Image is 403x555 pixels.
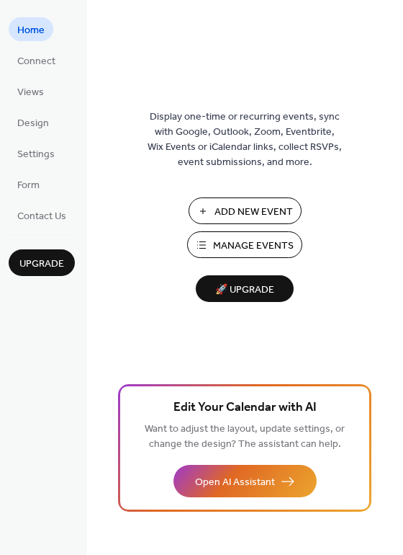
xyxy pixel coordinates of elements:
[196,275,294,302] button: 🚀 Upgrade
[145,419,345,454] span: Want to adjust the layout, update settings, or change the design? The assistant can help.
[187,231,302,258] button: Manage Events
[17,85,44,100] span: Views
[9,79,53,103] a: Views
[9,141,63,165] a: Settings
[213,239,294,254] span: Manage Events
[214,205,293,220] span: Add New Event
[9,110,58,134] a: Design
[9,172,48,196] a: Form
[9,48,64,72] a: Connect
[17,116,49,131] span: Design
[9,203,75,227] a: Contact Us
[148,110,342,170] span: Display one-time or recurring events, sync with Google, Outlook, Zoom, Eventbrite, Wix Events or ...
[173,465,317,497] button: Open AI Assistant
[9,17,53,41] a: Home
[9,249,75,276] button: Upgrade
[17,147,55,162] span: Settings
[17,209,66,224] span: Contact Us
[173,398,317,418] span: Edit Your Calendar with AI
[19,257,64,272] span: Upgrade
[204,280,285,300] span: 🚀 Upgrade
[189,197,302,224] button: Add New Event
[17,23,45,38] span: Home
[17,54,55,69] span: Connect
[17,178,40,193] span: Form
[195,475,275,490] span: Open AI Assistant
